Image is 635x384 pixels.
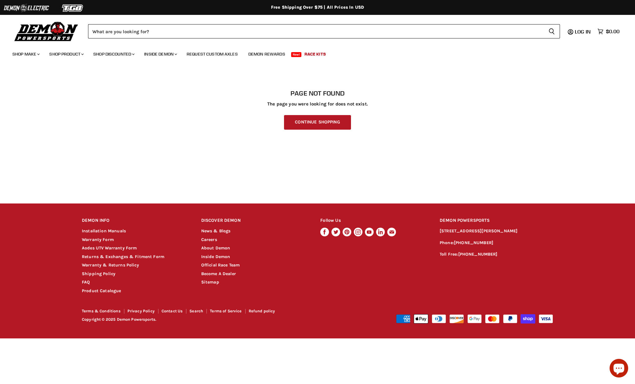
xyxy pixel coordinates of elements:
img: Demon Powersports [12,20,80,42]
h2: DEMON INFO [82,213,189,228]
p: Copyright © 2025 Demon Powersports. [82,317,318,322]
img: Demon Electric Logo 2 [3,2,50,14]
a: Shipping Policy [82,271,115,276]
a: Warranty Form [82,237,114,242]
a: [PHONE_NUMBER] [454,240,493,245]
a: [PHONE_NUMBER] [458,252,498,257]
h2: DEMON POWERSPORTS [440,213,553,228]
a: Careers [201,237,217,242]
nav: Footer [82,309,318,315]
a: Returns & Exchanges & Fitment Form [82,254,164,259]
a: Demon Rewards [244,48,290,60]
a: About Demon [201,245,230,251]
a: Sitemap [201,279,219,285]
inbox-online-store-chat: Shopify online store chat [608,359,630,379]
a: Shop Product [45,48,87,60]
p: The page you were looking for does not exist. [82,101,553,107]
span: New! [291,52,302,57]
a: Terms of Service [210,309,242,313]
a: Contact Us [162,309,183,313]
a: Installation Manuals [82,228,126,234]
a: Request Custom Axles [182,48,242,60]
input: Search [88,24,544,38]
a: News & Blogs [201,228,231,234]
a: Race Kits [300,48,331,60]
span: Log in [575,29,591,35]
ul: Main menu [8,45,618,60]
a: Shop Make [8,48,43,60]
form: Product [88,24,560,38]
p: Phone: [440,239,553,247]
a: Log in [572,29,594,34]
a: $0.00 [594,27,623,36]
p: [STREET_ADDRESS][PERSON_NAME] [440,228,553,235]
a: Terms & Conditions [82,309,121,313]
a: Warranty & Returns Policy [82,262,139,268]
a: Aodes UTV Warranty Form [82,245,137,251]
a: Inside Demon [140,48,181,60]
h1: Page not found [82,90,553,97]
h2: DISCOVER DEMON [201,213,309,228]
a: Search [189,309,203,313]
div: Free Shipping Over $75 | All Prices In USD [69,5,566,10]
button: Search [544,24,560,38]
a: Continue Shopping [284,115,351,130]
a: Become A Dealer [201,271,236,276]
h2: Follow Us [320,213,428,228]
a: Product Catalogue [82,288,121,293]
a: Inside Demon [201,254,230,259]
span: $0.00 [606,29,619,34]
a: Refund policy [249,309,275,313]
a: FAQ [82,279,90,285]
p: Toll Free: [440,251,553,258]
a: Official Race Team [201,262,240,268]
a: Privacy Policy [127,309,155,313]
img: TGB Logo 2 [50,2,96,14]
a: Shop Discounted [89,48,138,60]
